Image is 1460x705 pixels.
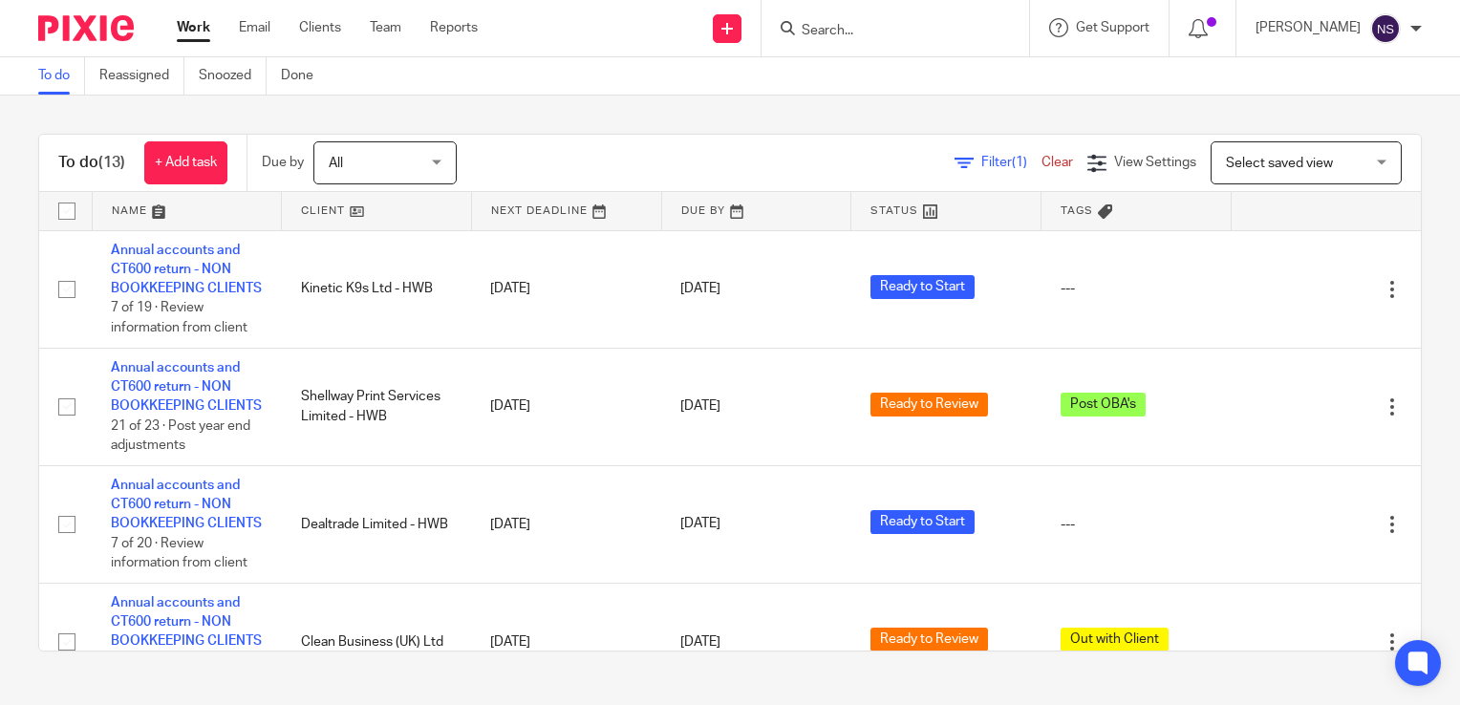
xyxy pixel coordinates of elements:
[1370,13,1401,44] img: svg%3E
[471,230,661,348] td: [DATE]
[1061,393,1146,417] span: Post OBA's
[870,275,975,299] span: Ready to Start
[144,141,227,184] a: + Add task
[870,510,975,534] span: Ready to Start
[262,153,304,172] p: Due by
[111,596,262,649] a: Annual accounts and CT600 return - NON BOOKKEEPING CLIENTS
[471,348,661,465] td: [DATE]
[870,628,988,652] span: Ready to Review
[870,393,988,417] span: Ready to Review
[329,157,343,170] span: All
[471,465,661,583] td: [DATE]
[370,18,401,37] a: Team
[680,282,720,295] span: [DATE]
[111,419,250,453] span: 21 of 23 · Post year end adjustments
[99,57,184,95] a: Reassigned
[111,537,247,570] span: 7 of 20 · Review information from client
[98,155,125,170] span: (13)
[680,518,720,531] span: [DATE]
[38,57,85,95] a: To do
[1226,157,1333,170] span: Select saved view
[282,348,472,465] td: Shellway Print Services Limited - HWB
[1041,156,1073,169] a: Clear
[299,18,341,37] a: Clients
[430,18,478,37] a: Reports
[1061,279,1213,298] div: ---
[1061,628,1169,652] span: Out with Client
[1114,156,1196,169] span: View Settings
[111,479,262,531] a: Annual accounts and CT600 return - NON BOOKKEEPING CLIENTS
[281,57,328,95] a: Done
[800,23,972,40] input: Search
[239,18,270,37] a: Email
[58,153,125,173] h1: To do
[680,635,720,649] span: [DATE]
[1061,515,1213,534] div: ---
[471,583,661,700] td: [DATE]
[111,244,262,296] a: Annual accounts and CT600 return - NON BOOKKEEPING CLIENTS
[1256,18,1361,37] p: [PERSON_NAME]
[981,156,1041,169] span: Filter
[1061,205,1093,216] span: Tags
[680,400,720,414] span: [DATE]
[199,57,267,95] a: Snoozed
[282,230,472,348] td: Kinetic K9s Ltd - HWB
[111,361,262,414] a: Annual accounts and CT600 return - NON BOOKKEEPING CLIENTS
[111,302,247,335] span: 7 of 19 · Review information from client
[1012,156,1027,169] span: (1)
[38,15,134,41] img: Pixie
[282,583,472,700] td: Clean Business (UK) Ltd
[177,18,210,37] a: Work
[282,465,472,583] td: Dealtrade Limited - HWB
[1076,21,1149,34] span: Get Support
